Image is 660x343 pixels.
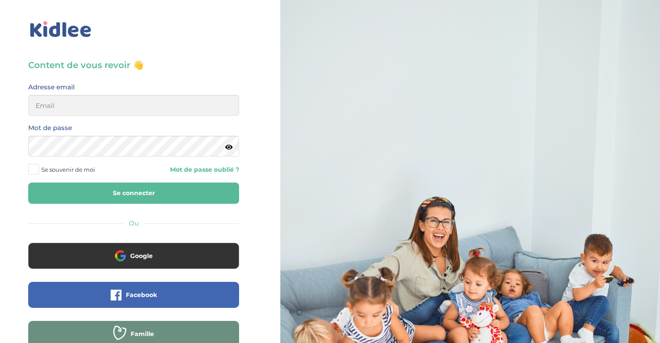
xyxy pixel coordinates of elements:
[140,166,239,174] a: Mot de passe oublié ?
[115,250,126,261] img: google.png
[28,258,239,266] a: Google
[126,291,157,299] span: Facebook
[129,219,139,227] span: Ou
[130,252,153,260] span: Google
[111,290,121,301] img: facebook.png
[28,122,72,134] label: Mot de passe
[28,282,239,308] button: Facebook
[28,95,239,116] input: Email
[131,330,154,338] span: Famille
[28,243,239,269] button: Google
[28,183,239,204] button: Se connecter
[28,20,93,39] img: logo_kidlee_bleu
[41,164,95,175] span: Se souvenir de moi
[28,59,239,71] h3: Content de vous revoir 👋
[28,82,75,93] label: Adresse email
[28,297,239,305] a: Facebook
